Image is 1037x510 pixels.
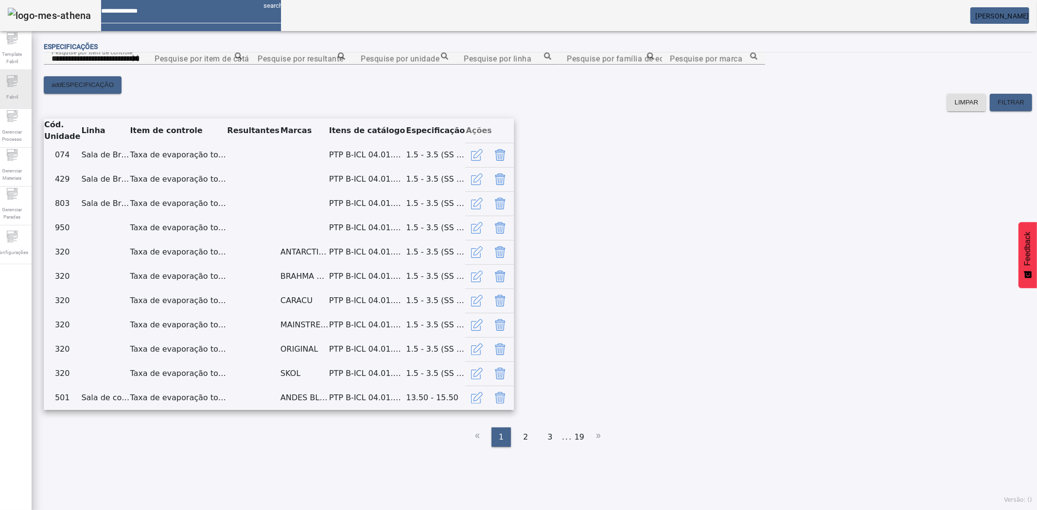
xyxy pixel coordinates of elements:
td: PTP B-ICL 04.01.01.12 [329,361,405,386]
mat-label: Pesquise por item de catálogo [155,54,265,63]
li: 19 [575,427,584,447]
mat-label: Pesquise por linha [464,54,531,63]
th: Resultantes [227,119,280,143]
td: ANDES BLANCA [280,386,329,410]
mat-label: Pesquise por resultante [258,54,344,63]
input: Number [258,53,345,65]
input: Number [567,53,654,65]
button: Delete [489,338,512,361]
td: 1.5 - 3.5 (SS sem Recup. Energia) [405,240,465,264]
th: Item de controle [129,119,227,143]
td: PTP B-ICL 04.01.01.12 [329,313,405,337]
th: Especificação [405,119,465,143]
td: Sala de Brassagem 1 [81,191,129,216]
td: Taxa de evaporação total (Cálculo por kg de vapor) [129,167,227,191]
td: 1.5 - 3.5 (SS sem Recup. Energia) [405,167,465,191]
button: FILTRAR [990,94,1032,111]
button: Delete [489,192,512,215]
td: 950 [44,216,81,240]
td: 320 [44,337,81,361]
td: Taxa de evaporação total (Cálculo por kg de vapor) [129,143,227,167]
button: Delete [489,386,512,409]
button: Delete [489,289,512,312]
td: PTP B-ICL 04.01.01.12 [329,167,405,191]
input: Number [361,53,448,65]
td: Taxa de evaporação total (Cálculo por kg de vapor) [129,386,227,410]
mat-label: Pesquise por marca [670,54,742,63]
td: SKOL [280,361,329,386]
td: 1.5 - 3.5 (SS sem Recup. Energia) [405,289,465,313]
td: MAINSTREAM R [280,313,329,337]
span: FILTRAR [998,98,1024,107]
td: PTP B-ICL 04.01.01.12 [329,337,405,361]
td: Taxa de evaporação total (Cálculo por kg de vapor) [129,240,227,264]
td: 1.5 - 3.5 (SS sem Recup. Energia) [405,143,465,167]
mat-label: Pesquise por item de controle [52,49,133,55]
td: 074 [44,143,81,167]
td: 803 [44,191,81,216]
td: 1.5 - 3.5 (SS sem Recup. Energia) [405,337,465,361]
td: PTP B-ICL 04.01.01.12 [329,240,405,264]
td: 1.5 - 3.5 (SS sem Recup. Energia) [405,191,465,216]
input: Number [155,53,242,65]
button: Delete [489,265,512,288]
th: Ações [465,119,514,143]
td: Taxa de evaporação total (Cálculo por kg de vapor) [129,337,227,361]
td: 320 [44,313,81,337]
li: ... [562,427,572,447]
th: Linha [81,119,129,143]
td: BRAHMA CHOPP [280,264,329,289]
span: Especificações [44,43,98,51]
span: [PERSON_NAME] [976,12,1029,20]
td: 320 [44,289,81,313]
td: 320 [44,240,81,264]
td: 1.5 - 3.5 (SS sem Recup. Energia) [405,313,465,337]
button: Feedback - Mostrar pesquisa [1019,222,1037,288]
button: LIMPAR [947,94,986,111]
td: 320 [44,264,81,289]
button: addESPECIFICAÇÃO [44,76,122,94]
td: 1.5 - 3.5 (SS sem Recup. Energia) [405,264,465,289]
span: Versão: () [1004,496,1032,503]
td: Taxa de evaporação total (Cálculo por kg de vapor) [129,191,227,216]
td: 13.50 - 15.50 [405,386,465,410]
td: Sala de Brassagem 1 [81,167,129,191]
td: PTP B-ICL 04.01.01.12 [329,264,405,289]
td: Taxa de evaporação total (Cálculo por kg de vapor) [129,361,227,386]
th: Cód. Unidade [44,119,81,143]
mat-label: Pesquise por unidade [361,54,439,63]
td: 320 [44,361,81,386]
span: ESPECIFICAÇÃO [61,80,114,90]
button: Delete [489,313,512,337]
span: Feedback [1023,232,1032,266]
td: PTP B-ICL 04.01.01.12 [329,143,405,167]
td: CARACU [280,289,329,313]
td: PTP B-ICL 04.01.01.12 [329,289,405,313]
span: 3 [547,431,552,443]
input: Number [52,53,139,65]
td: PTP B-ICL 04.01.01.12 [329,191,405,216]
td: ANTARCTICA PILSEN [280,240,329,264]
img: logo-mes-athena [8,8,91,23]
th: Itens de catálogo [329,119,405,143]
td: ORIGINAL [280,337,329,361]
td: 501 [44,386,81,410]
td: Taxa de evaporação total (Cálculo por kg de vapor) [129,289,227,313]
button: Delete [489,143,512,167]
td: PTP B-ICL 04.01.01.12 [329,216,405,240]
td: 1.5 - 3.5 (SS sem Recup. Energia) [405,361,465,386]
mat-label: Pesquise por família de equipamento [567,54,703,63]
th: Marcas [280,119,329,143]
button: Delete [489,362,512,385]
td: 1.5 - 3.5 (SS sem Recup. Energia) [405,216,465,240]
button: Delete [489,216,512,239]
td: Sala de Brassagem 2 [81,143,129,167]
td: Taxa de evaporação total (Cálculo por kg de vapor) [129,216,227,240]
button: Delete [489,240,512,264]
input: Number [670,53,757,65]
input: Number [464,53,551,65]
span: 2 [523,431,528,443]
td: 429 [44,167,81,191]
td: Sala de cocimiento 2 [81,386,129,410]
span: LIMPAR [955,98,979,107]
